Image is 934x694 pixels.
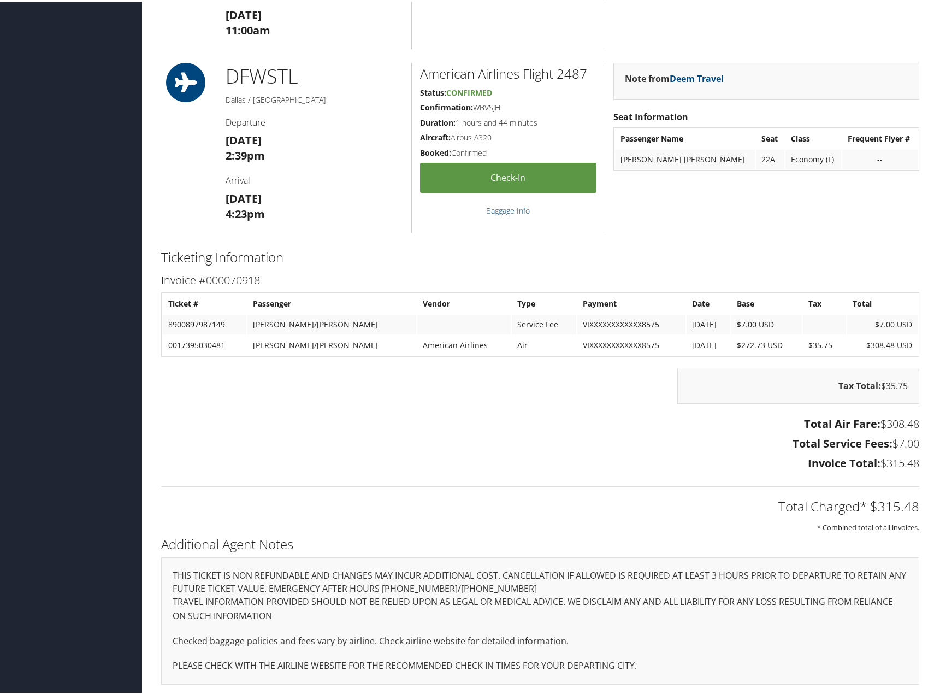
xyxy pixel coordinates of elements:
[161,271,919,286] h3: Invoice #000070918
[756,148,784,168] td: 22A
[226,61,403,89] h1: DFW STL
[173,657,908,672] p: PLEASE CHECK WITH THE AIRLINE WEBSITE FOR THE RECOMMENDED CHECK IN TIMES FOR YOUR DEPARTING CITY.
[670,71,724,83] a: Deem Travel
[512,334,576,354] td: Air
[161,434,919,450] h3: $7.00
[161,246,919,265] h2: Ticketing Information
[842,127,918,147] th: Frequent Flyer #
[161,454,919,469] h3: $315.48
[687,292,730,312] th: Date
[226,131,262,146] strong: [DATE]
[173,593,908,621] p: TRAVEL INFORMATION PROVIDED SHOULD NOT BE RELIED UPON AS LEGAL OR MEDICAL ADVICE. WE DISCLAIM ANY...
[247,292,416,312] th: Passenger
[785,148,841,168] td: Economy (L)
[803,292,846,312] th: Tax
[731,334,802,354] td: $272.73 USD
[785,127,841,147] th: Class
[817,521,919,531] small: * Combined total of all invoices.
[226,146,265,161] strong: 2:39pm
[163,334,246,354] td: 0017395030481
[420,86,446,96] strong: Status:
[226,205,265,220] strong: 4:23pm
[512,292,576,312] th: Type
[677,366,919,402] div: $35.75
[163,292,246,312] th: Ticket #
[247,313,416,333] td: [PERSON_NAME]/[PERSON_NAME]
[420,161,597,191] a: Check-in
[625,71,724,83] strong: Note from
[226,93,403,104] h5: Dallas / [GEOGRAPHIC_DATA]
[615,127,755,147] th: Passenger Name
[838,378,881,390] strong: Tax Total:
[793,434,892,449] strong: Total Service Fees:
[161,415,919,430] h3: $308.48
[731,313,802,333] td: $7.00 USD
[847,313,918,333] td: $7.00 USD
[613,109,688,121] strong: Seat Information
[615,148,755,168] td: [PERSON_NAME] [PERSON_NAME]
[417,334,511,354] td: American Airlines
[173,633,908,647] p: Checked baggage policies and fees vary by airline. Check airline website for detailed information.
[226,21,270,36] strong: 11:00am
[226,173,403,185] h4: Arrival
[420,101,597,111] h5: WBVSJH
[808,454,880,469] strong: Invoice Total:
[512,313,576,333] td: Service Fee
[420,146,597,157] h5: Confirmed
[226,190,262,204] strong: [DATE]
[446,86,492,96] span: Confirmed
[731,292,802,312] th: Base
[804,415,880,430] strong: Total Air Fare:
[417,292,511,312] th: Vendor
[420,63,597,81] h2: American Airlines Flight 2487
[420,146,451,156] strong: Booked:
[161,556,919,683] div: THIS TICKET IS NON REFUNDABLE AND CHANGES MAY INCUR ADDITIONAL COST. CANCELLATION IF ALLOWED IS R...
[420,101,473,111] strong: Confirmation:
[161,496,919,514] h2: Total Charged* $315.48
[226,6,262,21] strong: [DATE]
[577,292,685,312] th: Payment
[756,127,784,147] th: Seat
[247,334,416,354] td: [PERSON_NAME]/[PERSON_NAME]
[163,313,246,333] td: 8900897987149
[420,131,597,142] h5: Airbus A320
[687,334,730,354] td: [DATE]
[161,533,919,552] h2: Additional Agent Notes
[420,116,456,126] strong: Duration:
[420,116,597,127] h5: 1 hours and 44 minutes
[486,204,530,214] a: Baggage Info
[803,334,846,354] td: $35.75
[226,115,403,127] h4: Departure
[687,313,730,333] td: [DATE]
[420,131,451,141] strong: Aircraft:
[577,334,685,354] td: VIXXXXXXXXXXXX8575
[577,313,685,333] td: VIXXXXXXXXXXXX8575
[847,334,918,354] td: $308.48 USD
[848,153,912,163] div: --
[847,292,918,312] th: Total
